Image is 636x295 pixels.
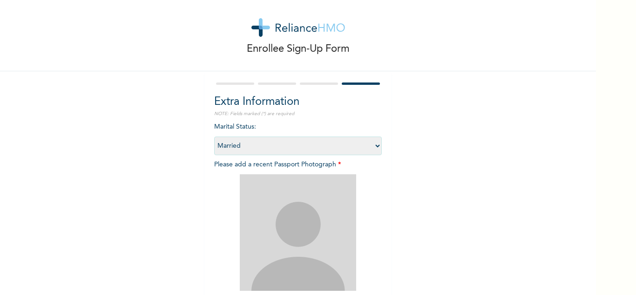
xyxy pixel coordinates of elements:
img: Crop [240,174,356,291]
p: Enrollee Sign-Up Form [247,41,350,57]
p: NOTE: Fields marked (*) are required [214,110,382,117]
h2: Extra Information [214,94,382,110]
span: Marital Status : [214,123,382,149]
img: logo [251,18,345,37]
